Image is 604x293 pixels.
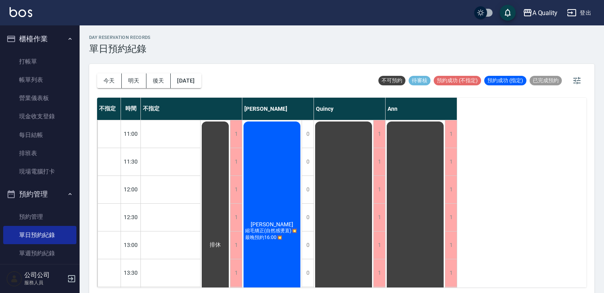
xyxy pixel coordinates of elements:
div: 0 [302,204,314,231]
div: 0 [302,259,314,287]
img: Logo [10,7,32,17]
div: 1 [373,176,385,203]
div: 1 [230,259,242,287]
div: 0 [302,176,314,203]
a: 每日結帳 [3,126,76,144]
a: 打帳單 [3,52,76,71]
a: 單週預約紀錄 [3,244,76,262]
a: 營業儀表板 [3,89,76,107]
span: 待審核 [409,77,431,84]
div: Ann [386,98,457,120]
div: 1 [373,231,385,259]
div: 不指定 [141,98,242,120]
div: 13:00 [121,231,141,259]
span: 排休 [208,241,222,249]
div: 12:30 [121,203,141,231]
div: 11:30 [121,148,141,175]
a: 現場電腦打卡 [3,162,76,181]
span: 不可預約 [378,77,405,84]
div: 1 [230,231,242,259]
p: 服務人員 [24,279,65,286]
div: 1 [445,148,457,175]
div: 1 [373,259,385,287]
a: 帳單列表 [3,71,76,89]
a: 預約管理 [3,208,76,226]
button: A Quality [520,5,561,21]
div: 12:00 [121,175,141,203]
button: 櫃檯作業 [3,29,76,49]
a: 排班表 [3,144,76,162]
div: A Quality [532,8,558,18]
div: 1 [445,120,457,148]
h5: 公司公司 [24,271,65,279]
a: 現金收支登錄 [3,107,76,125]
div: 時間 [121,98,141,120]
button: [DATE] [171,73,201,88]
div: Quincy [314,98,386,120]
div: 1 [230,176,242,203]
div: 1 [373,120,385,148]
span: 縮毛矯正(自然感燙直)💥最晚預約16:00💥 [244,227,300,241]
button: 今天 [97,73,122,88]
div: 0 [302,231,314,259]
button: 預約管理 [3,184,76,204]
div: 1 [445,176,457,203]
div: 1 [445,204,457,231]
div: 1 [445,231,457,259]
span: 已完成預約 [530,77,562,84]
button: 登出 [564,6,594,20]
button: 後天 [146,73,171,88]
div: 1 [230,120,242,148]
div: 1 [445,259,457,287]
div: 11:00 [121,120,141,148]
a: 單日預約紀錄 [3,226,76,244]
span: [PERSON_NAME] [249,221,295,227]
div: 1 [230,148,242,175]
div: 13:30 [121,259,141,287]
h2: day Reservation records [89,35,151,40]
img: Person [6,271,22,287]
button: 明天 [122,73,146,88]
div: 1 [373,204,385,231]
div: 0 [302,120,314,148]
div: [PERSON_NAME] [242,98,314,120]
button: save [500,5,516,21]
h3: 單日預約紀錄 [89,43,151,54]
div: 不指定 [97,98,121,120]
span: 預約成功 (指定) [484,77,526,84]
span: 預約成功 (不指定) [434,77,481,84]
div: 0 [302,148,314,175]
div: 1 [230,204,242,231]
div: 1 [373,148,385,175]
